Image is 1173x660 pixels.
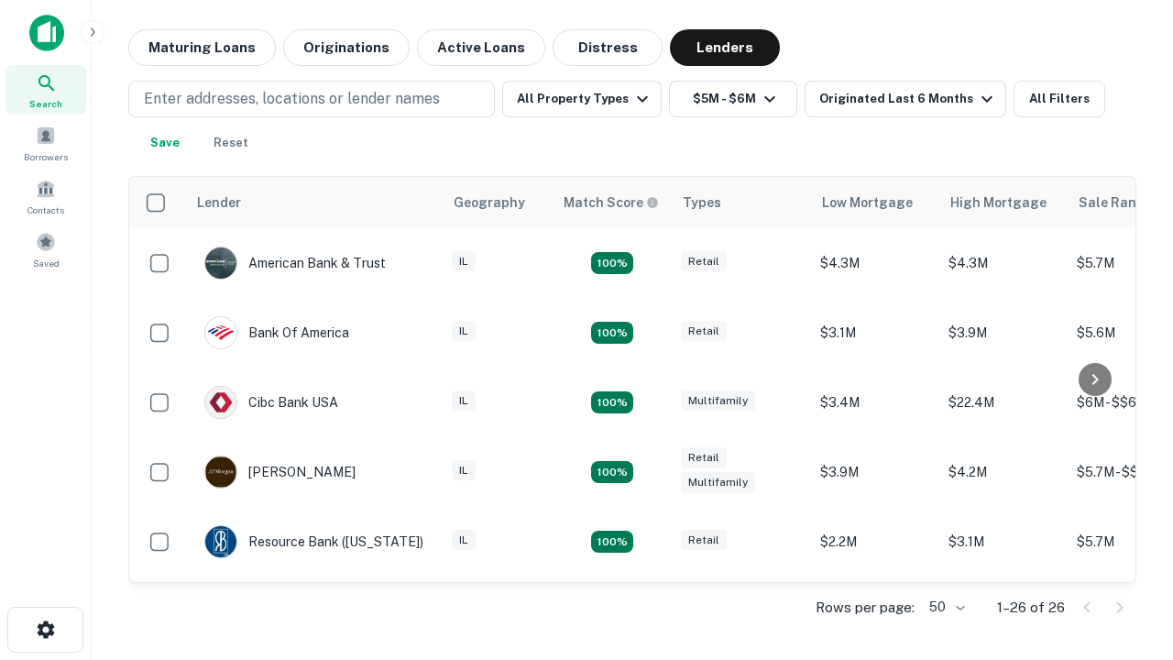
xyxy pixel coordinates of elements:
div: IL [452,530,476,551]
div: Originated Last 6 Months [819,88,998,110]
iframe: Chat Widget [1081,455,1173,543]
td: $3.9M [811,437,939,507]
div: Cibc Bank USA [204,386,338,419]
td: $2.2M [811,507,939,577]
button: All Property Types [502,81,662,117]
div: Retail [681,251,727,272]
p: Enter addresses, locations or lender names [144,88,440,110]
span: Contacts [27,203,64,217]
a: Search [5,65,86,115]
h6: Match Score [564,192,655,213]
td: $3.1M [939,507,1068,577]
td: $4.3M [811,228,939,298]
div: Retail [681,447,727,468]
th: High Mortgage [939,177,1068,228]
div: Matching Properties: 4, hasApolloMatch: undefined [591,461,633,483]
div: 50 [922,594,968,621]
div: Bank Of America [204,316,349,349]
img: picture [205,456,236,488]
button: Save your search to get updates of matches that match your search criteria. [136,125,194,161]
div: Matching Properties: 4, hasApolloMatch: undefined [591,391,633,413]
p: Rows per page: [816,597,915,619]
div: Lender [197,192,241,214]
td: $3.4M [811,368,939,437]
td: $22.4M [939,368,1068,437]
button: Lenders [670,29,780,66]
img: picture [205,387,236,418]
span: Borrowers [24,149,68,164]
a: Borrowers [5,118,86,168]
img: picture [205,317,236,348]
div: [PERSON_NAME] [204,456,356,489]
button: All Filters [1014,81,1105,117]
div: Matching Properties: 4, hasApolloMatch: undefined [591,322,633,344]
button: Originated Last 6 Months [805,81,1006,117]
div: Resource Bank ([US_STATE]) [204,525,423,558]
div: IL [452,460,476,481]
span: Saved [33,256,60,270]
div: American Bank & Trust [204,247,386,280]
button: Active Loans [417,29,545,66]
button: Originations [283,29,410,66]
button: $5M - $6M [669,81,797,117]
div: Geography [454,192,525,214]
div: IL [452,321,476,342]
td: $4.3M [939,228,1068,298]
div: Types [683,192,721,214]
div: Multifamily [681,390,755,412]
th: Types [672,177,811,228]
button: Distress [553,29,663,66]
th: Low Mortgage [811,177,939,228]
button: Reset [202,125,260,161]
div: IL [452,251,476,272]
img: picture [205,526,236,557]
td: $19.4M [939,577,1068,646]
div: High Mortgage [950,192,1047,214]
th: Geography [443,177,553,228]
div: Low Mortgage [822,192,913,214]
a: Contacts [5,171,86,221]
th: Lender [186,177,443,228]
td: $3.9M [939,298,1068,368]
button: Maturing Loans [128,29,276,66]
div: Retail [681,321,727,342]
button: Enter addresses, locations or lender names [128,81,495,117]
td: $19.4M [811,577,939,646]
p: 1–26 of 26 [997,597,1065,619]
img: capitalize-icon.png [29,15,64,51]
div: Multifamily [681,472,755,493]
td: $3.1M [811,298,939,368]
div: Matching Properties: 4, hasApolloMatch: undefined [591,531,633,553]
div: Matching Properties: 7, hasApolloMatch: undefined [591,252,633,274]
a: Saved [5,225,86,274]
td: $4.2M [939,437,1068,507]
img: picture [205,247,236,279]
span: Search [29,96,62,111]
div: Capitalize uses an advanced AI algorithm to match your search with the best lender. The match sco... [564,192,659,213]
div: IL [452,390,476,412]
th: Capitalize uses an advanced AI algorithm to match your search with the best lender. The match sco... [553,177,672,228]
div: Retail [681,530,727,551]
